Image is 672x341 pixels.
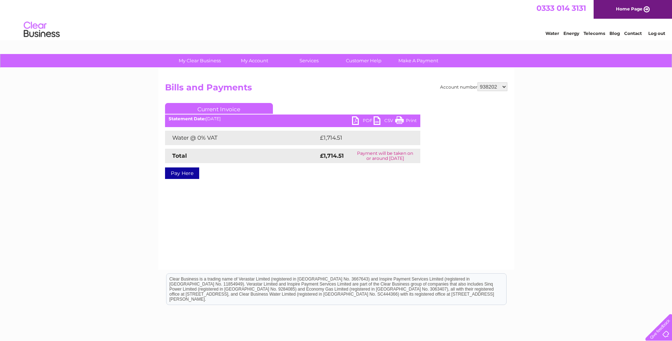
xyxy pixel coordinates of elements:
a: 0333 014 3131 [536,4,586,13]
td: £1,714.51 [318,131,408,145]
td: Payment will be taken on or around [DATE] [350,149,420,163]
a: Telecoms [584,31,605,36]
a: CSV [374,116,395,127]
a: Print [395,116,417,127]
div: Account number [440,82,507,91]
a: Water [545,31,559,36]
a: Pay Here [165,167,199,179]
div: Clear Business is a trading name of Verastar Limited (registered in [GEOGRAPHIC_DATA] No. 3667643... [166,4,506,35]
b: Statement Date: [169,116,206,121]
a: Contact [624,31,642,36]
a: Log out [648,31,665,36]
img: logo.png [23,19,60,41]
div: [DATE] [165,116,420,121]
a: Services [279,54,339,67]
a: Current Invoice [165,103,273,114]
td: Water @ 0% VAT [165,131,318,145]
a: My Account [225,54,284,67]
strong: £1,714.51 [320,152,344,159]
h2: Bills and Payments [165,82,507,96]
strong: Total [172,152,187,159]
a: PDF [352,116,374,127]
a: Blog [609,31,620,36]
a: Energy [563,31,579,36]
a: Make A Payment [389,54,448,67]
a: Customer Help [334,54,393,67]
a: My Clear Business [170,54,229,67]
